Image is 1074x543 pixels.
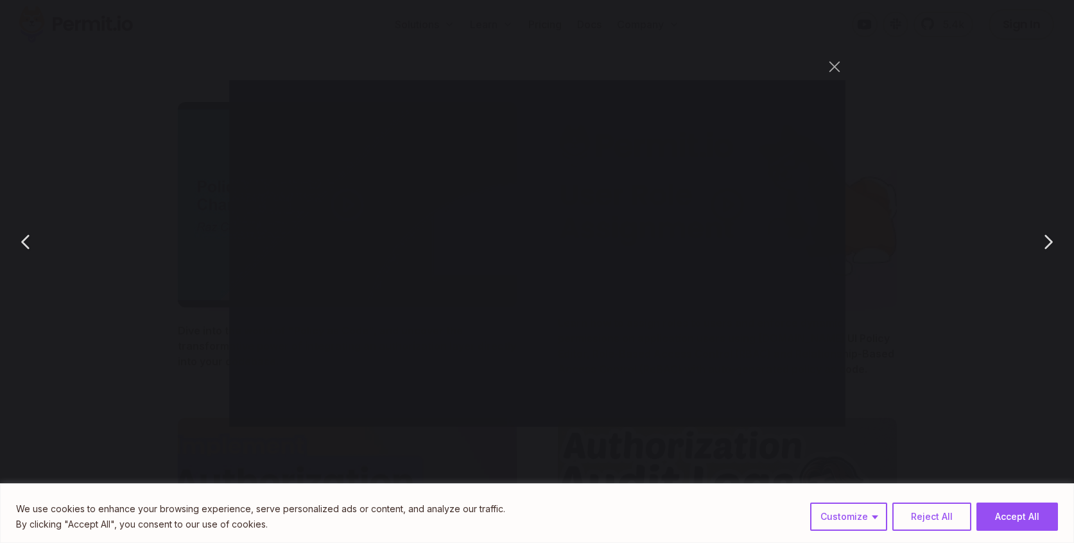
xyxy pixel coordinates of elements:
button: Next [1032,226,1064,258]
p: We use cookies to enhance your browsing experience, serve personalized ads or content, and analyz... [16,501,505,517]
button: Customize [810,503,887,531]
button: Close [824,56,845,78]
p: By clicking "Accept All", you consent to our use of cookies. [16,517,505,532]
button: Accept All [976,503,1058,531]
button: Reject All [892,503,971,531]
button: Previous [10,226,42,258]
